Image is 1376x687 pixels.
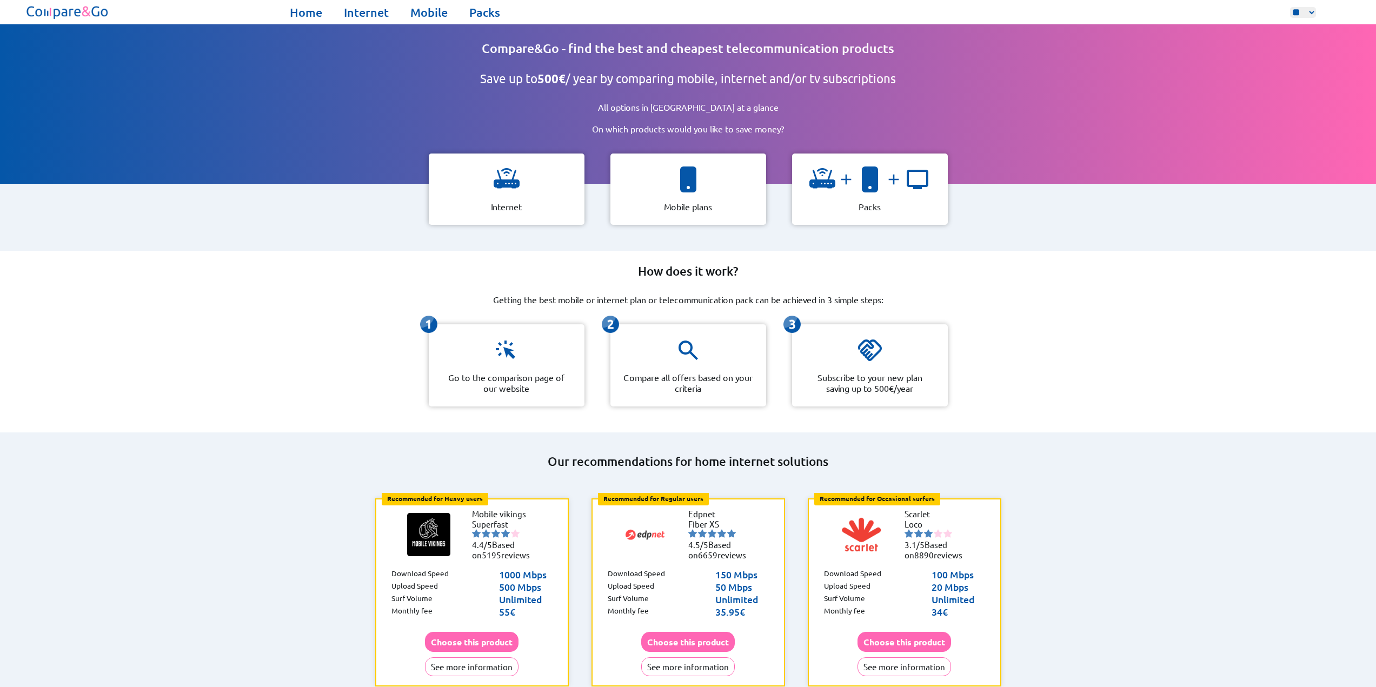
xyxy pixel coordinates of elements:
li: Based on reviews [472,539,537,560]
a: Packs [469,5,500,20]
a: Home [290,5,322,20]
p: Surf Volume [391,593,433,605]
img: starnr2 [698,529,707,538]
p: Unlimited [499,593,552,605]
img: icon representing a smartphone [675,166,701,192]
img: starnr4 [717,529,726,538]
p: Unlimited [715,593,768,605]
a: Internet [344,5,389,20]
p: Download Speed [608,568,665,581]
img: icon representing a wifi [809,166,835,192]
img: icon representing the third-step [783,316,801,333]
li: Fiber XS [688,519,753,529]
a: Choose this product [857,637,951,647]
a: Mobile [410,5,448,20]
p: 1000 Mbps [499,568,552,581]
img: starnr5 [511,529,520,538]
img: icon representing a tv [905,166,930,192]
a: icon representing a smartphone Mobile plans [602,154,775,225]
h2: Save up to / year by comparing mobile, internet and/or tv subscriptions [480,71,896,86]
img: icon representing a handshake [857,337,883,363]
p: Mobile plans [664,201,712,212]
h2: How does it work? [638,264,739,279]
img: starnr1 [688,529,697,538]
b: Recommended for Regular users [603,494,703,503]
img: and [883,171,905,188]
a: See more information [857,662,951,672]
img: starnr4 [501,529,510,538]
img: Logo of Scarlet [840,513,883,556]
span: 4.4/5 [472,539,492,550]
button: See more information [857,657,951,676]
p: 150 Mbps [715,568,768,581]
p: All options in [GEOGRAPHIC_DATA] at a glance [563,102,813,112]
p: Compare all offers based on your criteria [623,372,753,393]
p: Unlimited [932,593,985,605]
p: 100 Mbps [932,568,985,581]
li: Mobile vikings [472,509,537,519]
b: Recommended for Occasional surfers [820,494,935,503]
p: Surf Volume [824,593,865,605]
a: See more information [641,662,735,672]
p: Download Speed [824,568,881,581]
p: 500 Mbps [499,581,552,593]
b: Recommended for Heavy users [387,494,483,503]
img: icon representing a wifi [494,166,520,192]
li: Loco [905,519,969,529]
li: Based on reviews [905,539,969,560]
p: 50 Mbps [715,581,768,593]
p: Getting the best mobile or internet plan or telecommunication pack can be achieved in 3 simple st... [493,294,883,305]
li: Scarlet [905,509,969,519]
p: Monthly fee [608,605,649,618]
a: icon representing a wifi Internet [420,154,593,225]
img: and [835,171,857,188]
p: Upload Speed [391,581,438,593]
p: 35.95€ [715,605,768,618]
h2: Our recommendations for home internet solutions [364,454,1013,469]
img: icon representing a click [494,337,520,363]
img: icon representing the second-step [602,316,619,333]
button: Choose this product [425,632,519,652]
img: starnr2 [482,529,490,538]
p: Monthly fee [391,605,433,618]
p: Packs [859,201,881,212]
p: Go to the comparison page of our website [442,372,571,393]
p: 55€ [499,605,552,618]
img: Logo of Edpnet [623,513,667,556]
b: 500€ [537,71,566,86]
span: 3.1/5 [905,539,925,550]
span: 6659 [698,550,717,560]
img: starnr2 [914,529,923,538]
span: 8890 [914,550,934,560]
a: See more information [425,662,519,672]
img: starnr1 [905,529,913,538]
button: Choose this product [857,632,951,652]
img: starnr1 [472,529,481,538]
button: See more information [641,657,735,676]
p: 20 Mbps [932,581,985,593]
li: Edpnet [688,509,753,519]
p: Monthly fee [824,605,865,618]
h1: Compare&Go - find the best and cheapest telecommunication products [482,41,894,56]
img: starnr3 [924,529,933,538]
a: Choose this product [425,637,519,647]
img: starnr4 [934,529,942,538]
img: Logo of Compare&Go [24,3,111,22]
p: Upload Speed [824,581,870,593]
a: Choose this product [641,637,735,647]
img: starnr5 [943,529,952,538]
img: Logo of Mobile vikings [407,513,450,556]
img: starnr3 [708,529,716,538]
p: Subscribe to your new plan saving up to 500€/year [805,372,935,393]
li: Superfast [472,519,537,529]
p: On which products would you like to save money? [557,123,819,134]
p: Internet [491,201,522,212]
img: starnr5 [727,529,736,538]
img: icon representing a magnifying glass [675,337,701,363]
span: 4.5/5 [688,539,708,550]
img: icon representing the first-step [420,316,437,333]
button: See more information [425,657,519,676]
li: Based on reviews [688,539,753,560]
button: Choose this product [641,632,735,652]
img: starnr3 [491,529,500,538]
